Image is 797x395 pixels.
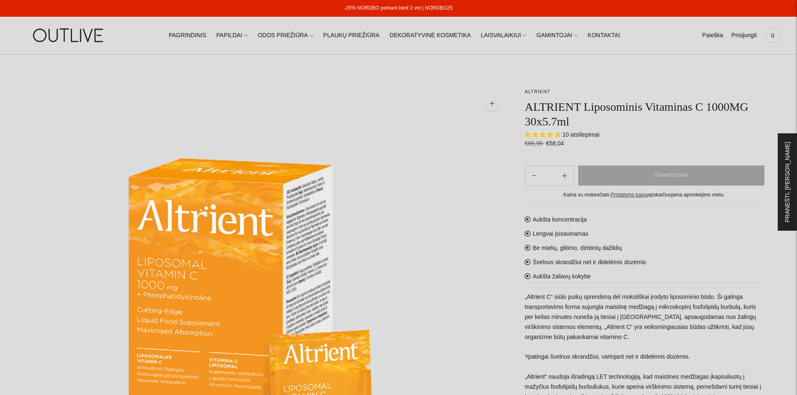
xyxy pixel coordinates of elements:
div: Kaina su mokesčiais. apskaičiuojama apmokėjimo metu. [525,191,764,199]
input: Product quantity [543,170,555,182]
h1: ALTRIENT Liposominis Vitaminas C 1000MG 30x5.7ml [525,99,764,129]
a: GAMINTOJAI [536,26,577,45]
span: IŠPARDUOTA [654,171,688,180]
img: OUTLIVE [17,21,121,50]
button: Subtract product quantity [556,166,574,186]
a: KONTAKTAI [588,26,620,45]
a: Paieška [702,26,723,45]
button: IŠPARDUOTA [578,166,764,186]
span: 10 atsiliepimai [562,131,600,138]
a: PAGRINDINIS [169,26,206,45]
a: 0 [765,26,780,45]
a: ALTRIENT [525,89,550,94]
span: 0 [767,30,779,41]
a: Pristatymo kaina [611,192,648,198]
a: -25% NORDBO perkant bent 2 vnt | NORDBO25 [344,5,452,11]
span: €58,04 [546,140,564,147]
a: ODOS PRIEŽIŪRA [258,26,313,45]
button: Add product quantity [525,166,543,186]
a: PAPILDAI [216,26,248,45]
a: PLAUKŲ PRIEŽIŪRA [323,26,380,45]
span: 4.90 stars [525,131,562,138]
s: €65,95 [525,140,544,147]
a: DEKORATYVINĖ KOSMETIKA [390,26,471,45]
a: LAISVALAIKIUI [481,26,526,45]
a: Prisijungti [731,26,757,45]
